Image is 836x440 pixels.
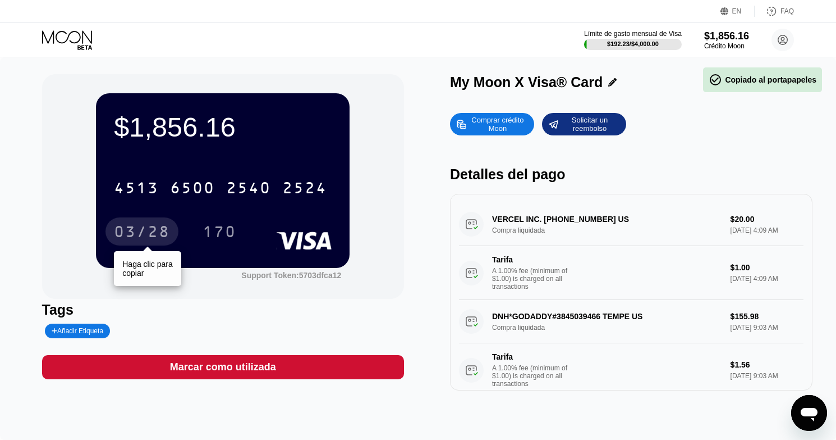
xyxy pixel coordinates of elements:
div: $192.23 / $4,000.00 [607,40,659,47]
div: Tags [42,302,405,318]
div: Detalles del pago [450,166,812,183]
div: EN [720,6,755,17]
div: Copiado al portapapeles [709,73,816,87]
div: Marcar como utilizada [170,361,276,374]
div: TarifaA 1.00% fee (minimum of $1.00) is charged on all transactions$1.56[DATE] 9:03 AM [459,343,803,397]
div: TarifaA 1.00% fee (minimum of $1.00) is charged on all transactions$1.00[DATE] 4:09 AM [459,246,803,300]
div: A 1.00% fee (minimum of $1.00) is charged on all transactions [492,364,576,388]
div: [DATE] 4:09 AM [731,275,803,283]
div: Marcar como utilizada [42,355,405,379]
div: [DATE] 9:03 AM [731,372,803,380]
div: My Moon X Visa® Card [450,74,603,90]
div: EN [732,7,742,15]
div: Tarifa [492,352,571,361]
div: Support Token: 5703dfca12 [241,271,341,280]
div: Support Token:5703dfca12 [241,271,341,280]
div: $1,856.16Crédito Moon [704,30,749,50]
div: Solicitar un reembolso [559,115,621,133]
div: Añadir Etiqueta [52,327,104,335]
div: Comprar crédito Moon [467,115,529,133]
div: 4513650025402524 [107,174,334,202]
div: Solicitar un reembolso [542,113,626,135]
div: 170 [194,217,245,246]
div: Haga clic para copiar [122,260,173,278]
div: 2540 [226,180,271,198]
div: Límite de gasto mensual de Visa$192.23/$4,000.00 [584,30,682,50]
div: FAQ [755,6,794,17]
div: $1,856.16 [704,30,749,42]
div: Comprar crédito Moon [450,113,534,135]
div: $1,856.16 [114,111,332,143]
div: 2524 [282,180,327,198]
iframe: Botón para iniciar la ventana de mensajería [791,395,827,431]
div: 6500 [170,180,215,198]
div: Límite de gasto mensual de Visa [584,30,682,38]
div: A 1.00% fee (minimum of $1.00) is charged on all transactions [492,267,576,291]
div: 4513 [114,180,159,198]
div: 170 [203,224,236,242]
div: $1.00 [731,263,803,272]
div: Añadir Etiqueta [45,324,111,338]
span:  [709,73,722,87]
div: Crédito Moon [704,42,749,50]
div: FAQ [780,7,794,15]
div: 03/28 [114,224,170,242]
div: $1.56 [731,360,803,369]
div: Tarifa [492,255,571,264]
div: 03/28 [105,217,178,246]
